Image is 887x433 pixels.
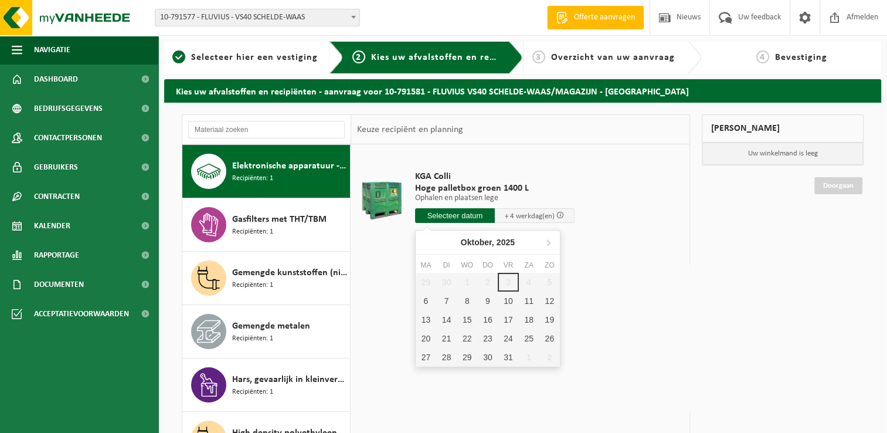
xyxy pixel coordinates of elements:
[172,50,185,63] span: 1
[519,329,539,348] div: 25
[497,238,515,246] i: 2025
[34,182,80,211] span: Contracten
[477,259,498,271] div: do
[34,65,78,94] span: Dashboard
[34,94,103,123] span: Bedrijfsgegevens
[436,259,457,271] div: di
[34,123,102,153] span: Contactpersonen
[232,266,347,280] span: Gemengde kunststoffen (niet-recycleerbaar), exclusief PVC
[519,259,539,271] div: za
[519,310,539,329] div: 18
[416,292,436,310] div: 6
[155,9,360,26] span: 10-791577 - FLUVIUS - VS40 SCHELDE-WAAS
[498,348,518,367] div: 31
[164,79,881,102] h2: Kies uw afvalstoffen en recipiënten - aanvraag voor 10-791581 - FLUVIUS VS40 SCHELDE-WAAS/MAGAZIJ...
[547,6,644,29] a: Offerte aanvragen
[416,310,436,329] div: 13
[182,305,351,358] button: Gemengde metalen Recipiënten: 1
[232,226,273,238] span: Recipiënten: 1
[457,310,477,329] div: 15
[571,12,638,23] span: Offerte aanvragen
[232,280,273,291] span: Recipiënten: 1
[457,348,477,367] div: 29
[436,329,457,348] div: 21
[477,310,498,329] div: 16
[351,115,468,144] div: Keuze recipiënt en planning
[232,173,273,184] span: Recipiënten: 1
[352,50,365,63] span: 2
[182,252,351,305] button: Gemengde kunststoffen (niet-recycleerbaar), exclusief PVC Recipiënten: 1
[477,329,498,348] div: 23
[436,348,457,367] div: 28
[191,53,318,62] span: Selecteer hier een vestiging
[232,159,347,173] span: Elektronische apparatuur - overige (OVE)
[34,299,129,329] span: Acceptatievoorwaarden
[34,270,84,299] span: Documenten
[232,387,273,398] span: Recipiënten: 1
[34,241,79,270] span: Rapportage
[34,211,70,241] span: Kalender
[415,171,575,182] span: KGA Colli
[182,358,351,412] button: Hars, gevaarlijk in kleinverpakking Recipiënten: 1
[457,292,477,310] div: 8
[415,182,575,194] span: Hoge palletbox groen 1400 L
[457,259,477,271] div: wo
[415,208,495,223] input: Selecteer datum
[519,292,539,310] div: 11
[775,53,827,62] span: Bevestiging
[371,53,532,62] span: Kies uw afvalstoffen en recipiënten
[188,121,345,138] input: Materiaal zoeken
[532,50,545,63] span: 3
[232,373,347,387] span: Hars, gevaarlijk in kleinverpakking
[702,114,864,143] div: [PERSON_NAME]
[702,143,863,165] p: Uw winkelmand is leeg
[457,329,477,348] div: 22
[34,35,70,65] span: Navigatie
[498,259,518,271] div: vr
[498,329,518,348] div: 24
[155,9,359,26] span: 10-791577 - FLUVIUS - VS40 SCHELDE-WAAS
[232,319,310,333] span: Gemengde metalen
[539,259,560,271] div: zo
[539,348,560,367] div: 2
[232,333,273,344] span: Recipiënten: 1
[498,292,518,310] div: 10
[498,310,518,329] div: 17
[814,177,862,194] a: Doorgaan
[416,259,436,271] div: ma
[539,329,560,348] div: 26
[416,329,436,348] div: 20
[477,348,498,367] div: 30
[170,50,320,65] a: 1Selecteer hier een vestiging
[477,292,498,310] div: 9
[505,212,555,220] span: + 4 werkdag(en)
[182,145,351,198] button: Elektronische apparatuur - overige (OVE) Recipiënten: 1
[456,233,519,252] div: Oktober,
[415,194,575,202] p: Ophalen en plaatsen lege
[551,53,675,62] span: Overzicht van uw aanvraag
[539,310,560,329] div: 19
[34,153,78,182] span: Gebruikers
[756,50,769,63] span: 4
[182,198,351,252] button: Gasfilters met THT/TBM Recipiënten: 1
[539,292,560,310] div: 12
[436,310,457,329] div: 14
[436,292,457,310] div: 7
[416,348,436,367] div: 27
[232,212,327,226] span: Gasfilters met THT/TBM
